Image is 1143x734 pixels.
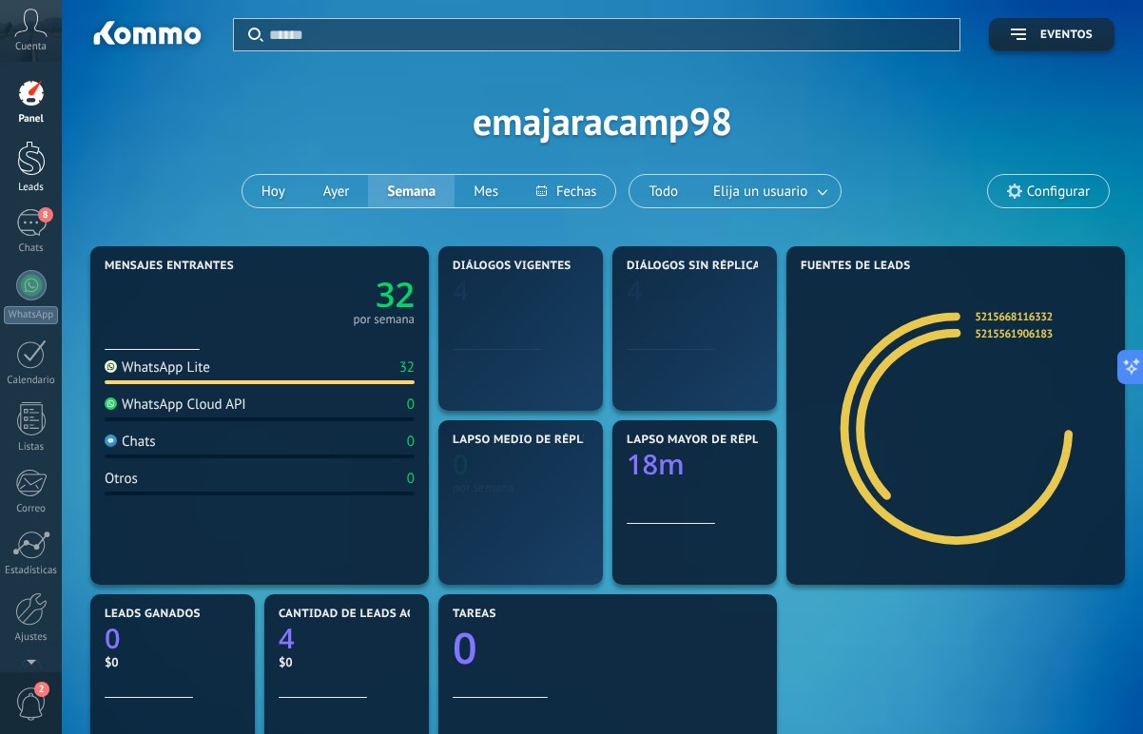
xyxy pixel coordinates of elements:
[15,41,47,53] span: Cuenta
[105,360,117,373] img: WhatsApp Lite
[279,654,415,670] div: $0
[279,608,449,621] span: Cantidad de leads activos
[105,654,241,670] div: $0
[4,306,58,324] div: WhatsApp
[697,175,841,207] button: Elija un usuario
[627,434,778,447] span: Lapso mayor de réplica
[453,272,469,309] text: 4
[4,375,59,387] div: Calendario
[1040,29,1093,42] span: Eventos
[453,480,589,494] div: por semana
[975,326,1053,341] a: 5215561906183
[453,619,477,677] text: 0
[4,242,59,255] div: Chats
[105,620,121,657] text: 0
[453,260,571,273] span: Diálogos vigentes
[4,113,59,126] div: Panel
[630,175,697,207] button: Todo
[368,175,455,207] button: Semana
[453,434,603,447] span: Lapso medio de réplica
[38,207,53,222] span: 8
[627,446,685,483] text: 18m
[989,18,1114,51] button: Eventos
[105,396,246,414] div: WhatsApp Cloud API
[453,387,589,401] div: por semana
[4,503,59,515] div: Correo
[455,175,517,207] button: Mes
[34,682,49,697] span: 2
[1027,183,1090,200] span: Configurar
[975,309,1053,324] a: 5215668116332
[260,271,415,318] a: 32
[627,446,763,483] a: 18m
[627,272,643,309] text: 4
[242,175,304,207] button: Hoy
[453,608,496,621] span: Tareas
[304,175,369,207] button: Ayer
[453,446,469,483] text: 0
[105,397,117,410] img: WhatsApp Cloud API
[407,470,415,488] div: 0
[4,565,59,577] div: Estadísticas
[4,441,59,454] div: Listas
[105,358,210,377] div: WhatsApp Lite
[453,619,763,677] a: 0
[353,315,415,324] div: por semana
[4,182,59,194] div: Leads
[105,470,138,488] div: Otros
[105,435,117,447] img: Chats
[105,260,234,273] span: Mensajes entrantes
[517,175,615,207] button: Fechas
[399,358,415,377] div: 32
[801,260,911,273] span: Fuentes de leads
[279,620,295,657] text: 4
[407,433,415,451] div: 0
[279,620,415,657] a: 4
[627,260,761,273] span: Diálogos sin réplica
[4,631,59,644] div: Ajustes
[105,620,241,657] a: 0
[105,608,201,621] span: Leads ganados
[709,179,811,204] span: Elija un usuario
[407,396,415,414] div: 0
[376,271,415,318] text: 32
[105,433,156,451] div: Chats
[627,387,763,401] div: por semana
